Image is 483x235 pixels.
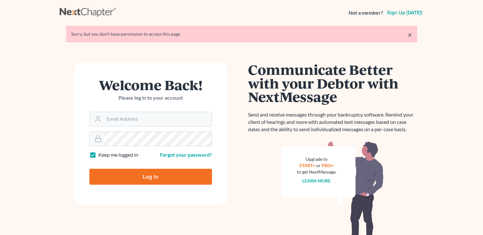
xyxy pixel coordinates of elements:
p: Send and receive messages through your bankruptcy software. Remind your client of hearings and mo... [248,111,417,133]
a: Forgot your password? [160,152,212,158]
p: Please log in to your account [89,94,212,102]
strong: Not a member? [349,9,383,17]
input: Email Address [104,112,212,126]
div: to get NextMessage. [297,169,336,175]
a: × [408,31,412,39]
span: or [316,163,321,168]
h1: Communicate Better with your Debtor with NextMessage [248,63,417,103]
h1: Welcome Back! [89,78,212,92]
a: PRO+ [322,163,334,168]
a: Learn more [302,178,331,183]
input: Log In [89,169,212,185]
a: Sign up [DATE]! [386,10,424,15]
a: START+ [299,163,315,168]
label: Keep me logged in [98,151,138,159]
div: Sorry, but you don't have permission to access this page [71,31,412,37]
div: Upgrade to [297,156,336,162]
